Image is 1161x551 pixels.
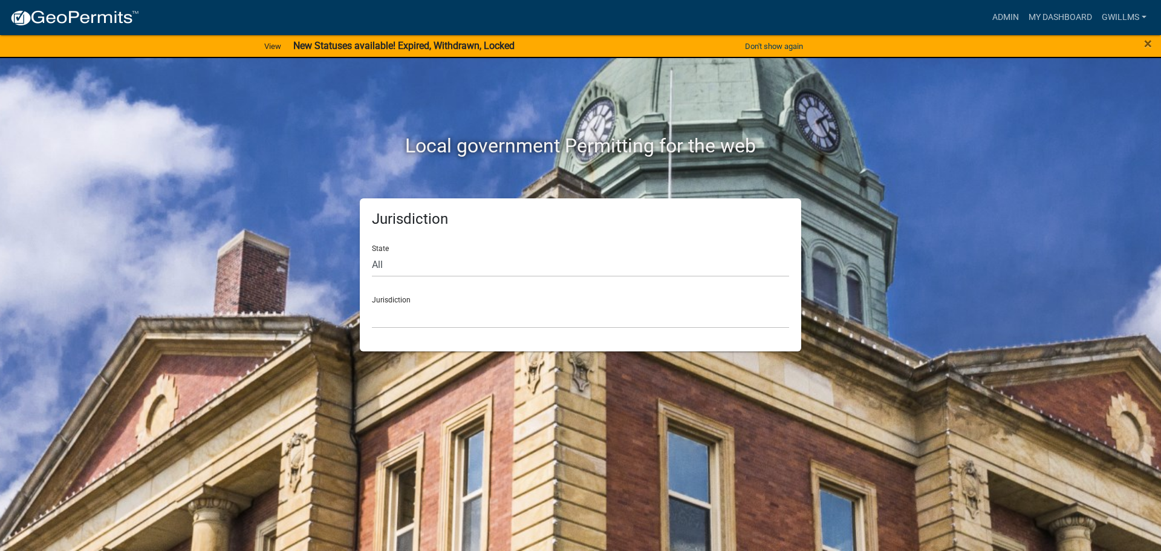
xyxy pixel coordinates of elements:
a: My Dashboard [1024,6,1097,29]
button: Close [1144,36,1152,51]
h5: Jurisdiction [372,210,789,228]
button: Don't show again [740,36,808,56]
h2: Local government Permitting for the web [245,134,916,157]
strong: New Statuses available! Expired, Withdrawn, Locked [293,40,515,51]
span: × [1144,35,1152,52]
a: View [259,36,286,56]
a: Admin [987,6,1024,29]
a: gwillms [1097,6,1151,29]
